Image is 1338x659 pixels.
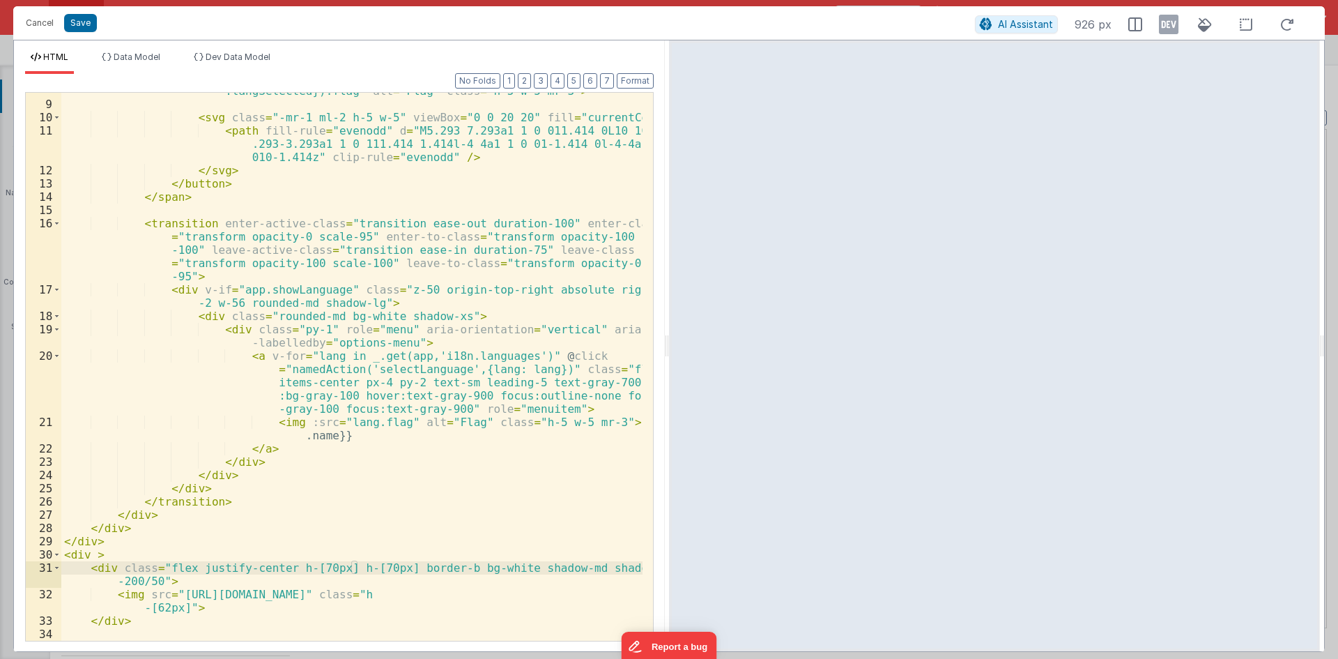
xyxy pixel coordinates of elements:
[26,641,61,654] div: 35
[26,204,61,217] div: 15
[26,614,61,628] div: 33
[26,190,61,204] div: 14
[26,416,61,442] div: 21
[518,73,531,89] button: 2
[26,124,61,164] div: 11
[114,52,160,62] span: Data Model
[551,73,564,89] button: 4
[26,177,61,190] div: 13
[534,73,548,89] button: 3
[26,469,61,482] div: 24
[617,73,654,89] button: Format
[26,455,61,469] div: 23
[26,164,61,177] div: 12
[600,73,614,89] button: 7
[455,73,500,89] button: No Folds
[26,628,61,641] div: 34
[998,18,1053,30] span: AI Assistant
[26,111,61,124] div: 10
[503,73,515,89] button: 1
[26,495,61,508] div: 26
[26,522,61,535] div: 28
[26,217,61,283] div: 16
[64,14,97,32] button: Save
[26,588,61,614] div: 32
[26,323,61,349] div: 19
[26,349,61,416] div: 20
[206,52,270,62] span: Dev Data Model
[975,15,1058,33] button: AI Assistant
[583,73,597,89] button: 6
[26,283,61,310] div: 17
[26,482,61,495] div: 25
[1075,16,1112,33] span: 926 px
[26,442,61,455] div: 22
[26,310,61,323] div: 18
[19,13,61,33] button: Cancel
[26,98,61,111] div: 9
[567,73,580,89] button: 5
[26,561,61,588] div: 31
[43,52,68,62] span: HTML
[26,535,61,548] div: 29
[26,508,61,522] div: 27
[26,548,61,561] div: 30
